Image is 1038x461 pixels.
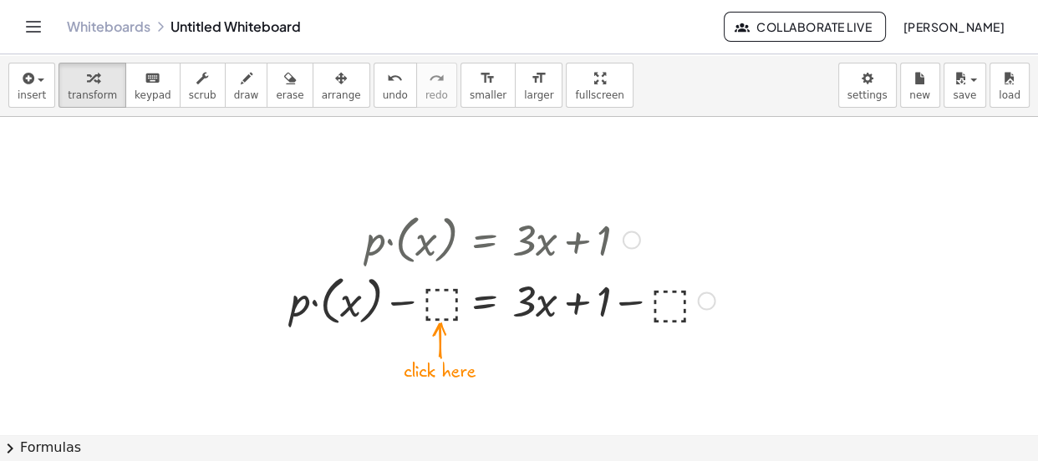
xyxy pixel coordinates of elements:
i: undo [387,68,403,89]
button: scrub [180,63,226,108]
span: keypad [135,89,171,101]
button: redoredo [416,63,457,108]
i: keyboard [145,68,160,89]
i: format_size [531,68,547,89]
button: erase [267,63,313,108]
button: undoundo [374,63,417,108]
button: save [944,63,986,108]
button: fullscreen [566,63,633,108]
button: keyboardkeypad [125,63,181,108]
span: smaller [470,89,506,101]
button: format_sizelarger [515,63,562,108]
span: larger [524,89,553,101]
button: settings [838,63,897,108]
button: Collaborate Live [724,12,886,42]
i: redo [429,68,445,89]
span: new [909,89,930,101]
a: Whiteboards [67,18,150,35]
button: [PERSON_NAME] [889,12,1018,42]
span: scrub [189,89,216,101]
button: insert [8,63,55,108]
span: settings [847,89,888,101]
span: redo [425,89,448,101]
span: Collaborate Live [738,19,872,34]
span: load [999,89,1020,101]
button: transform [59,63,126,108]
i: format_size [480,68,496,89]
button: load [990,63,1030,108]
span: draw [234,89,259,101]
button: Toggle navigation [20,13,47,40]
span: fullscreen [575,89,623,101]
button: new [900,63,940,108]
button: format_sizesmaller [460,63,516,108]
span: arrange [322,89,361,101]
span: [PERSON_NAME] [903,19,1005,34]
button: arrange [313,63,370,108]
span: undo [383,89,408,101]
span: erase [276,89,303,101]
button: draw [225,63,268,108]
span: save [953,89,976,101]
span: insert [18,89,46,101]
span: transform [68,89,117,101]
